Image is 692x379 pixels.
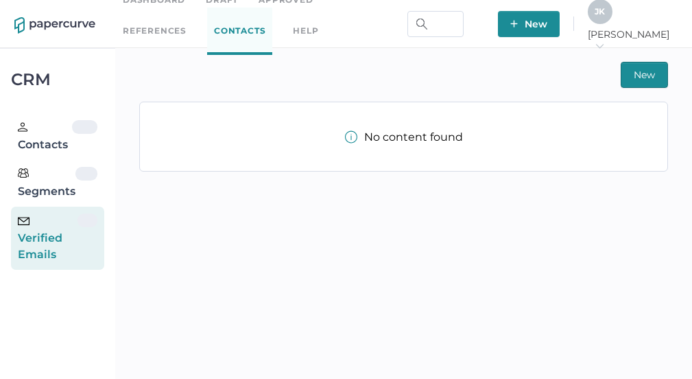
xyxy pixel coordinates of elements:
[207,8,272,55] a: Contacts
[345,130,463,143] div: No content found
[18,120,72,153] div: Contacts
[634,62,655,87] span: New
[345,130,357,143] img: info-tooltip-active.a952ecf1.svg
[293,23,318,38] div: help
[11,73,104,86] div: CRM
[595,41,604,51] i: arrow_right
[18,167,75,200] div: Segments
[510,20,518,27] img: plus-white.e19ec114.svg
[18,168,29,179] img: segments.b9481e3d.svg
[498,11,560,37] button: New
[123,23,187,38] a: References
[18,122,27,132] img: person.20a629c4.svg
[407,11,464,37] input: Search Workspace
[510,11,547,37] span: New
[14,17,95,34] img: papercurve-logo-colour.7244d18c.svg
[621,62,668,88] button: New
[18,214,77,263] div: Verified Emails
[18,217,29,225] img: email-icon-black.c777dcea.svg
[416,19,427,30] img: search.bf03fe8b.svg
[588,28,678,53] span: [PERSON_NAME]
[595,6,605,16] span: J K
